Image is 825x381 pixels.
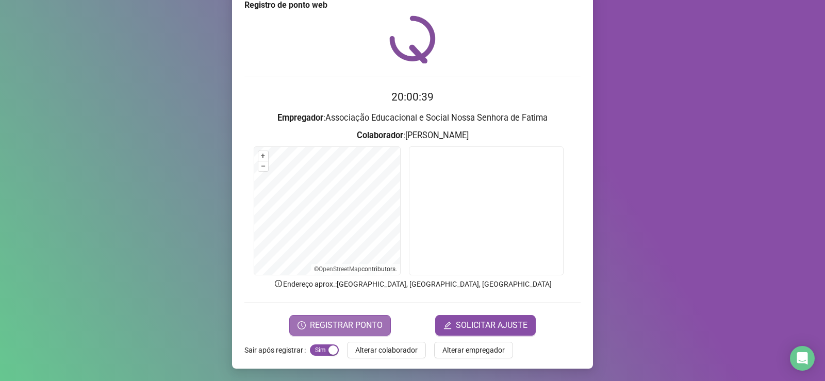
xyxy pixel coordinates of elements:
button: Alterar empregador [434,342,513,358]
span: REGISTRAR PONTO [310,319,383,332]
time: 20:00:39 [391,91,434,103]
button: REGISTRAR PONTO [289,315,391,336]
span: edit [443,321,452,329]
button: Alterar colaborador [347,342,426,358]
div: Open Intercom Messenger [790,346,815,371]
p: Endereço aprox. : [GEOGRAPHIC_DATA], [GEOGRAPHIC_DATA], [GEOGRAPHIC_DATA] [244,278,581,290]
strong: Colaborador [357,130,403,140]
span: Alterar colaborador [355,344,418,356]
span: Alterar empregador [442,344,505,356]
h3: : Associação Educacional e Social Nossa Senhora de Fatima [244,111,581,125]
button: – [258,161,268,171]
button: editSOLICITAR AJUSTE [435,315,536,336]
span: info-circle [274,279,283,288]
img: QRPoint [389,15,436,63]
span: SOLICITAR AJUSTE [456,319,527,332]
h3: : [PERSON_NAME] [244,129,581,142]
li: © contributors. [314,266,397,273]
span: clock-circle [298,321,306,329]
a: OpenStreetMap [319,266,361,273]
label: Sair após registrar [244,342,310,358]
button: + [258,151,268,161]
strong: Empregador [277,113,323,123]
